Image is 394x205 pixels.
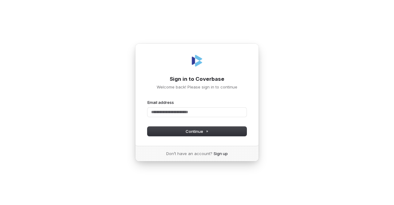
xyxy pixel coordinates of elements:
[147,84,247,90] p: Welcome back! Please sign in to continue
[190,53,204,68] img: Coverbase
[166,151,212,156] span: Don’t have an account?
[147,76,247,83] h1: Sign in to Coverbase
[186,129,209,134] span: Continue
[147,100,174,105] label: Email address
[214,151,228,156] a: Sign up
[147,127,247,136] button: Continue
